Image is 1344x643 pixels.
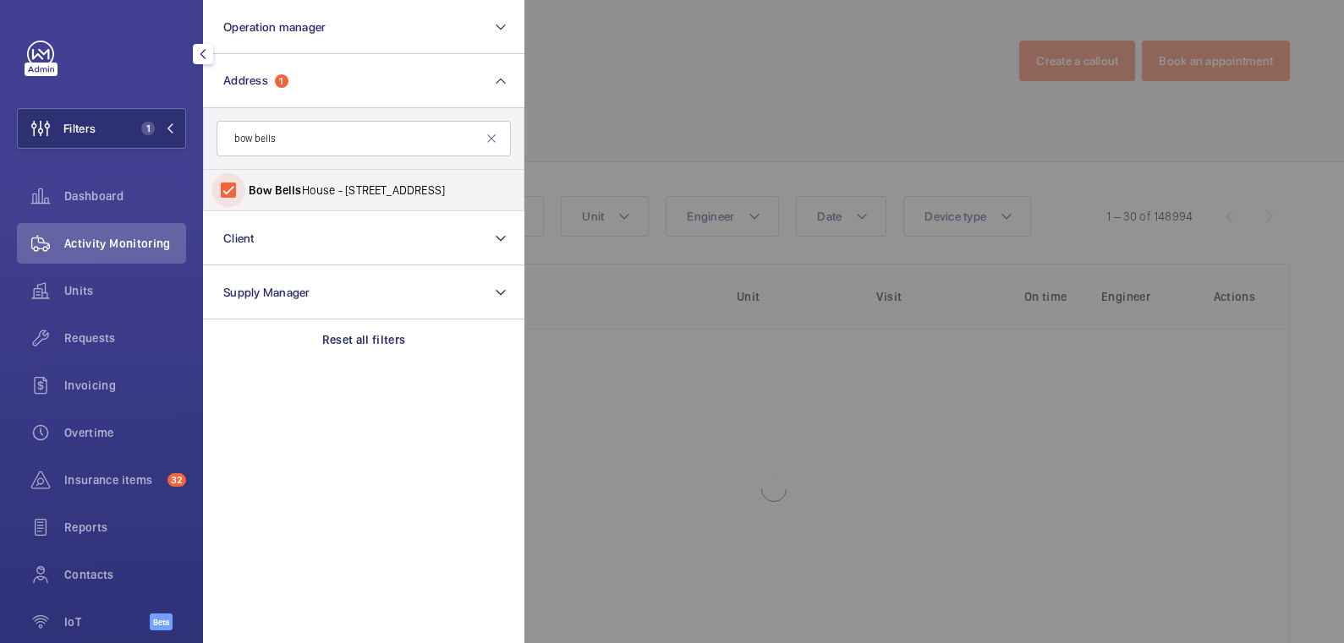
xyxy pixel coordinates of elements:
span: Invoicing [64,377,186,394]
span: Reports [64,519,186,536]
span: Filters [63,120,96,137]
span: Dashboard [64,188,186,204]
span: IoT [64,613,150,630]
span: Beta [150,613,173,630]
span: Requests [64,330,186,346]
span: Units [64,282,186,299]
span: Contacts [64,566,186,583]
button: Filters1 [17,108,186,149]
span: 32 [167,473,186,487]
span: Activity Monitoring [64,235,186,252]
span: 1 [141,122,155,135]
span: Insurance items [64,471,161,488]
span: Overtime [64,424,186,441]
